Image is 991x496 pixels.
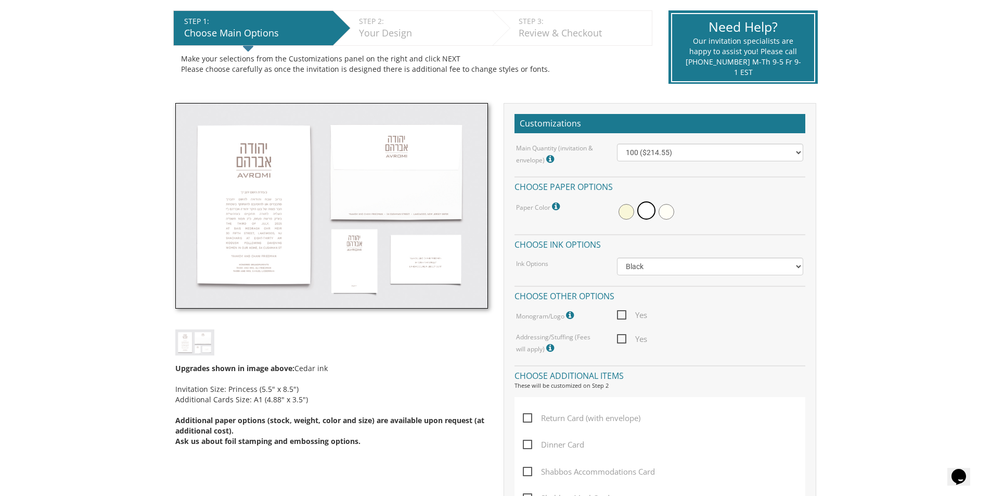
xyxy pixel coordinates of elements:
[516,144,601,166] label: Main Quantity (invitation & envelope)
[359,27,487,40] div: Your Design
[516,259,548,268] label: Ink Options
[514,114,805,134] h2: Customizations
[519,27,647,40] div: Review & Checkout
[514,286,805,304] h4: Choose other options
[175,436,361,446] span: Ask us about foil stamping and embossing options.
[617,309,647,322] span: Yes
[947,454,981,486] iframe: chat widget
[175,363,294,373] span: Upgrades shown in image above:
[514,176,805,195] h4: Choose paper options
[516,309,576,322] label: Monogram/Logo
[514,381,805,390] div: These will be customized on Step 2
[175,415,484,436] span: Additional paper options (stock, weight, color and size) are available upon request (at additiona...
[523,412,640,425] span: Return Card (with envelope)
[175,103,488,309] img: bminv-thumb-3.jpg
[359,16,487,27] div: STEP 2:
[514,365,805,384] h4: Choose additional items
[175,355,488,447] div: Cedar ink Invitation Size: Princess (5.5" x 8.5") Additional Cards Size: A1 (4.88" x 3.5")
[523,465,655,478] span: Shabbos Accommodations Card
[685,18,801,36] div: Need Help?
[514,234,805,252] h4: Choose ink options
[617,333,647,346] span: Yes
[184,16,328,27] div: STEP 1:
[685,36,801,78] div: Our invitation specialists are happy to assist you! Please call [PHONE_NUMBER] M-Th 9-5 Fr 9-1 EST
[519,16,647,27] div: STEP 3:
[181,54,645,74] div: Make your selections from the Customizations panel on the right and click NEXT Please choose care...
[516,200,562,213] label: Paper Color
[523,438,584,451] span: Dinner Card
[184,27,328,40] div: Choose Main Options
[175,329,214,355] img: bminv-thumb-3.jpg
[516,333,601,355] label: Addressing/Stuffing (Fees will apply)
